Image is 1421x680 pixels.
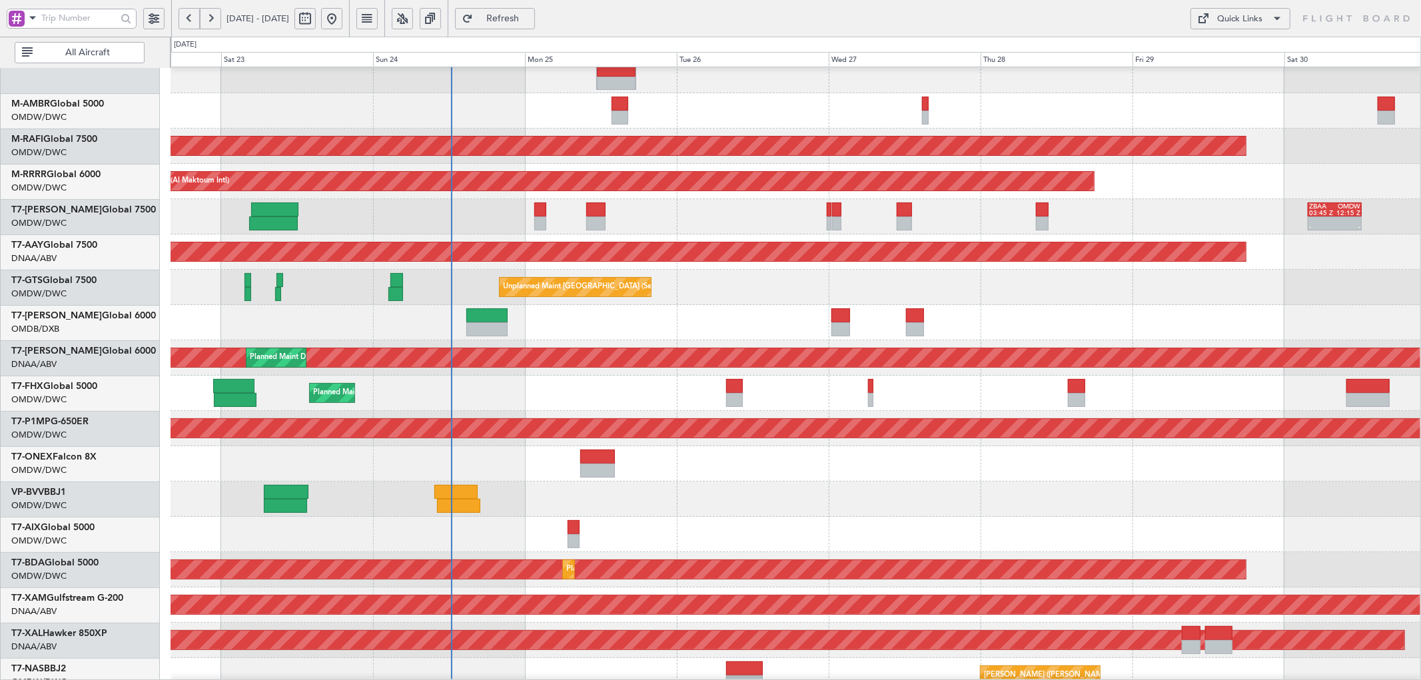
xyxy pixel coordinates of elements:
a: DNAA/ABV [11,641,57,653]
div: 03:45 Z [1309,210,1335,216]
span: T7-XAM [11,593,47,603]
div: - [1309,224,1335,230]
a: OMDW/DWC [11,394,67,406]
div: Fri 29 [1133,52,1284,68]
div: Thu 28 [981,52,1133,68]
a: T7-P1MPG-650ER [11,417,89,426]
span: T7-XAL [11,629,43,638]
a: T7-AIXGlobal 5000 [11,523,95,532]
div: Mon 25 [525,52,677,68]
div: Planned Maint Dubai (Al Maktoum Intl) [566,559,698,579]
span: [DATE] - [DATE] [227,13,289,25]
a: DNAA/ABV [11,252,57,264]
a: OMDW/DWC [11,535,67,547]
span: T7-[PERSON_NAME] [11,311,102,320]
a: OMDW/DWC [11,288,67,300]
span: M-AMBR [11,99,50,109]
a: OMDW/DWC [11,111,67,123]
div: Unplanned Maint [GEOGRAPHIC_DATA] (Seletar) [503,277,669,297]
span: Refresh [476,14,530,23]
a: T7-BDAGlobal 5000 [11,558,99,567]
a: T7-[PERSON_NAME]Global 6000 [11,311,156,320]
div: Planned Maint Dubai (Al Maktoum Intl) [250,348,381,368]
a: OMDW/DWC [11,217,67,229]
button: Refresh [455,8,535,29]
a: OMDW/DWC [11,500,67,511]
a: T7-AAYGlobal 7500 [11,240,97,250]
a: OMDW/DWC [11,429,67,441]
a: OMDW/DWC [11,182,67,194]
a: T7-[PERSON_NAME]Global 7500 [11,205,156,214]
a: T7-ONEXFalcon 8X [11,452,97,462]
div: - [1335,224,1361,230]
div: ZBAA [1309,203,1335,210]
a: T7-FHXGlobal 5000 [11,382,97,391]
div: Sat 23 [221,52,373,68]
div: Quick Links [1218,13,1263,26]
div: 12:15 Z [1335,210,1361,216]
div: Tue 26 [677,52,829,68]
span: T7-AIX [11,523,41,532]
a: T7-NASBBJ2 [11,664,66,673]
span: T7-GTS [11,276,43,285]
a: OMDW/DWC [11,464,67,476]
a: M-RAFIGlobal 7500 [11,135,97,144]
div: [DATE] [174,39,197,51]
input: Trip Number [41,8,117,28]
a: M-RRRRGlobal 6000 [11,170,101,179]
span: T7-BDA [11,558,45,567]
a: T7-[PERSON_NAME]Global 6000 [11,346,156,356]
span: T7-NAS [11,664,44,673]
span: T7-[PERSON_NAME] [11,346,102,356]
a: T7-XALHawker 850XP [11,629,107,638]
span: T7-P1MP [11,417,51,426]
div: Planned Maint [GEOGRAPHIC_DATA] ([GEOGRAPHIC_DATA]) [313,383,523,403]
a: OMDB/DXB [11,323,59,335]
span: T7-[PERSON_NAME] [11,205,102,214]
span: All Aircraft [35,48,140,57]
a: T7-GTSGlobal 7500 [11,276,97,285]
a: VP-BVVBBJ1 [11,488,66,497]
div: Sun 24 [373,52,525,68]
a: OMDW/DWC [11,570,67,582]
a: OMDW/DWC [11,147,67,159]
a: DNAA/ABV [11,358,57,370]
span: T7-AAY [11,240,43,250]
a: T7-XAMGulfstream G-200 [11,593,123,603]
div: Wed 27 [829,52,981,68]
span: M-RAFI [11,135,43,144]
button: Quick Links [1190,8,1290,29]
span: T7-ONEX [11,452,53,462]
span: M-RRRR [11,170,47,179]
a: DNAA/ABV [11,605,57,617]
span: T7-FHX [11,382,43,391]
span: VP-BVV [11,488,44,497]
div: OMDW [1335,203,1361,210]
a: M-AMBRGlobal 5000 [11,99,104,109]
button: All Aircraft [15,42,145,63]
